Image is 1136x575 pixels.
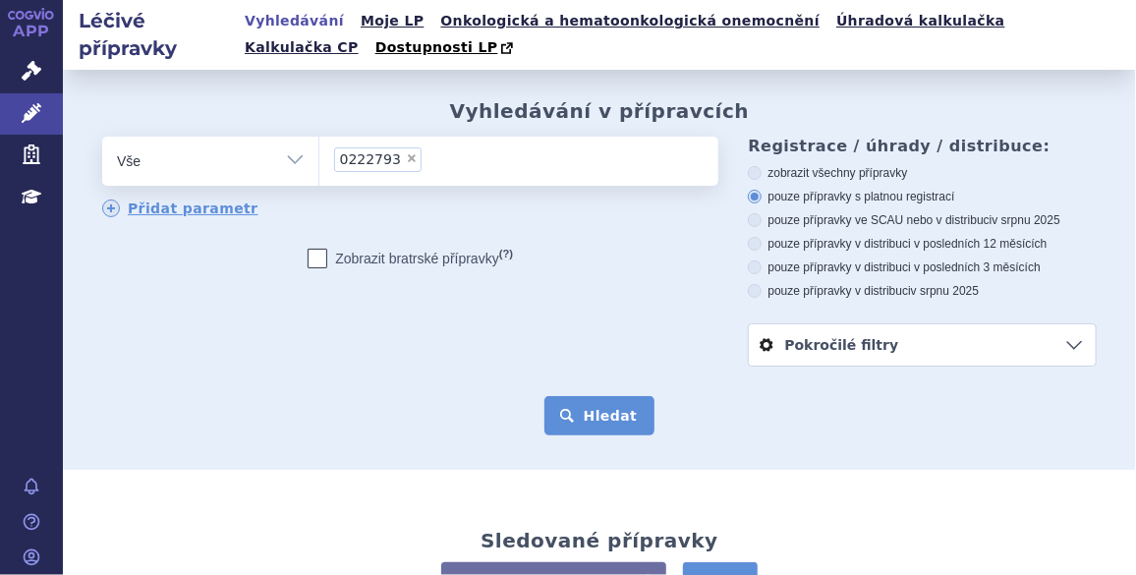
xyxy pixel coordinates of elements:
span: × [406,152,418,164]
a: Přidat parametr [102,200,258,217]
h3: Registrace / úhrady / distribuce: [748,137,1097,155]
h2: Vyhledávání v přípravcích [450,99,750,123]
label: pouze přípravky s platnou registrací [748,189,1097,204]
a: Onkologická a hematoonkologická onemocnění [435,8,826,34]
a: Pokročilé filtry [749,324,1096,366]
abbr: (?) [499,248,513,260]
a: Kalkulačka CP [239,34,365,61]
label: pouze přípravky v distribuci v posledních 12 měsících [748,236,1097,252]
a: Dostupnosti LP [369,34,524,62]
label: pouze přípravky ve SCAU nebo v distribuci [748,212,1097,228]
h2: Léčivé přípravky [63,7,239,62]
label: Zobrazit bratrské přípravky [308,249,513,268]
a: Moje LP [355,8,429,34]
button: Hledat [544,396,655,435]
a: Vyhledávání [239,8,350,34]
label: pouze přípravky v distribuci [748,283,1097,299]
span: v srpnu 2025 [911,284,979,298]
label: zobrazit všechny přípravky [748,165,1097,181]
span: v srpnu 2025 [993,213,1060,227]
label: pouze přípravky v distribuci v posledních 3 měsících [748,259,1097,275]
span: 0222793 [340,152,401,166]
span: Dostupnosti LP [375,39,498,55]
h2: Sledované přípravky [481,529,718,552]
input: 0222793 [427,146,438,171]
a: Úhradová kalkulačka [830,8,1011,34]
